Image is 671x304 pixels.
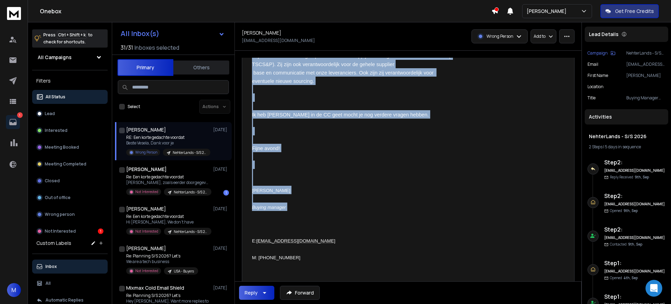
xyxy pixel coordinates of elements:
p: Meeting Booked [45,144,79,150]
span: 4th, Sep [623,275,638,280]
p: Email [587,62,598,67]
span: M: [PHONE_NUMBER] [252,255,300,260]
button: Reply [239,286,274,300]
h1: Mixmax Cold Email Shield [126,284,184,291]
p: Re: Een korte gedachte voordat [126,174,210,180]
button: Campaign [587,50,615,56]
div: | [589,144,664,150]
p: [EMAIL_ADDRESS][DOMAIN_NAME] [626,62,665,67]
a: [EMAIL_ADDRESS][DOMAIN_NAME] [257,236,335,244]
p: [EMAIL_ADDRESS][DOMAIN_NAME] [242,38,315,43]
button: Get Free Credits [600,4,659,18]
span: Ctrl + Shift + k [57,31,87,39]
p: Wrong person [45,212,75,217]
p: location [587,84,604,90]
p: Opened [610,275,638,281]
span: 31 / 31 [121,43,133,52]
p: title [587,95,596,101]
h6: [EMAIL_ADDRESS][DOMAIN_NAME] [604,269,665,274]
span: 5 days in sequence [605,144,641,150]
h1: Onebox [40,7,491,15]
p: All [45,281,51,286]
h1: All Inbox(s) [121,30,159,37]
span: Buying manager [252,205,286,210]
span: 9th, Sep [628,242,642,247]
p: Interested [45,128,67,133]
button: All Campaigns [32,50,108,64]
p: [DATE] [213,206,229,212]
p: 1 [17,112,23,118]
p: [PERSON_NAME] [626,73,665,78]
p: Lead Details [589,31,619,38]
div: Reply [245,289,258,296]
p: Wrong Person [486,34,513,39]
button: Inbox [32,260,108,274]
p: NehterLands - S/S 2026 [174,190,207,195]
p: Not Interested [135,268,158,274]
img: logo [7,7,21,20]
h3: Filters [32,76,108,86]
p: Inbox [45,264,57,269]
h1: [PERSON_NAME] [242,29,281,36]
span: [PERSON_NAME] [252,188,290,193]
p: Meeting Completed [45,161,86,167]
p: Buying Manager Costes [626,95,665,101]
p: We are a tech business [126,259,198,264]
p: Campaign [587,50,608,56]
button: Meeting Booked [32,140,108,154]
button: Closed [32,174,108,188]
p: NehterLands - S/S 2026 [174,229,207,234]
button: Wrong person [32,207,108,221]
label: Select [128,104,140,109]
p: Opened [610,208,638,213]
div: 1 [223,190,229,196]
h6: [EMAIL_ADDRESS][DOMAIN_NAME] [604,235,665,240]
p: Reply Received [610,175,649,180]
p: Contacted [610,242,642,247]
button: All Inbox(s) [115,27,230,41]
h1: [PERSON_NAME] [126,166,167,173]
p: Lead [45,111,55,116]
p: [DATE] [213,127,229,133]
p: Not Interested [45,228,76,234]
h6: Step 2 : [604,158,665,167]
p: NehterLands - S/S 2026 [173,150,206,155]
p: First Name [587,73,608,78]
button: Others [173,60,229,75]
button: Out of office [32,191,108,205]
p: Not Interested [135,229,158,234]
h6: Step 1 : [604,259,665,267]
button: M [7,283,21,297]
h3: Inboxes selected [135,43,179,52]
div: 1 [98,228,103,234]
p: Wrong Person [135,150,157,155]
h6: Step 2 : [604,192,665,200]
p: Closed [45,178,60,184]
span: Fijne avond! [252,146,280,151]
p: Get Free Credits [615,8,654,15]
p: [DATE] [213,167,229,172]
p: Add to [534,34,546,39]
p: NehterLands - S/S 2026 [626,50,665,56]
button: Interested [32,123,108,137]
h1: All Campaigns [38,54,72,61]
span: 9th, Sep [623,208,638,213]
button: All Status [32,90,108,104]
p: Out of office [45,195,71,200]
h3: Custom Labels [36,240,71,247]
button: Forward [280,286,320,300]
span: 2 Steps [589,144,603,150]
h6: [EMAIL_ADDRESS][DOMAIN_NAME] [604,202,665,207]
div: Open Intercom Messenger [645,280,662,297]
button: Meeting Completed [32,157,108,171]
p: RE: Een korte gedachte voordat [126,135,210,140]
h1: [PERSON_NAME] [126,126,166,133]
p: Not Interested [135,189,158,195]
button: All [32,276,108,290]
span: E: [252,238,257,243]
h1: [PERSON_NAME] [126,205,166,212]
p: All Status [45,94,65,100]
p: Re: Een korte gedachte voordat [126,214,210,219]
button: Lead [32,107,108,121]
